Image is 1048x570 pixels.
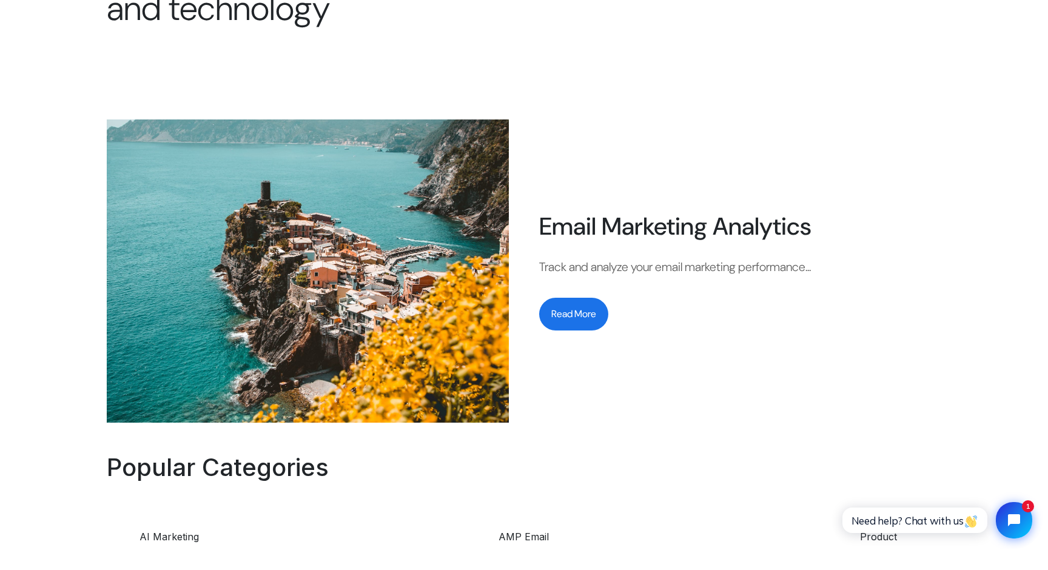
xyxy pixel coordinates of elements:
[539,298,941,330] a: Read More
[462,512,586,561] a: AMP Email
[107,453,941,482] h1: Popular Categories
[816,512,941,561] a: Product
[831,492,1043,549] iframe: Tidio Chat
[107,512,232,561] a: AI Marketing
[539,258,941,276] p: Track and analyze your email marketing performance...
[539,298,608,330] button: Read More
[539,212,941,241] h1: Email Marketing Analytics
